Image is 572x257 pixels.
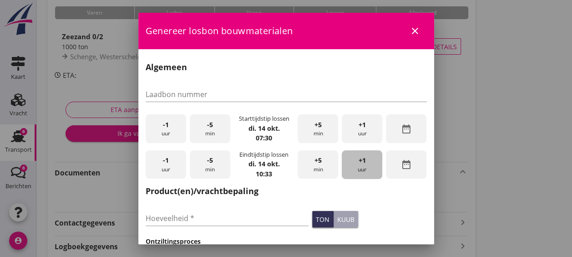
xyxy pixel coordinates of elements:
[190,150,230,179] div: min
[146,236,427,246] h3: Ontziltingsproces
[359,155,366,165] span: +1
[146,185,427,197] h2: Product(en)/vrachtbepaling
[314,120,322,130] span: +5
[146,150,186,179] div: uur
[146,61,427,73] h2: Algemeen
[342,150,382,179] div: uur
[146,114,186,143] div: uur
[337,215,354,224] div: kuub
[207,120,213,130] span: -5
[163,155,169,165] span: -1
[314,155,322,165] span: +5
[401,159,412,170] i: date_range
[207,155,213,165] span: -5
[146,211,309,226] input: Hoeveelheid *
[248,124,279,133] strong: di. 14 okt.
[359,120,366,130] span: +1
[146,87,427,102] input: Laadbon nummer
[410,26,420,36] i: close
[238,114,289,123] div: Starttijdstip lossen
[316,215,329,224] div: ton
[163,120,169,130] span: -1
[334,211,358,227] button: kuub
[256,170,272,178] strong: 10:33
[239,150,289,159] div: Eindtijdstip lossen
[138,13,434,49] div: Genereer losbon bouwmaterialen
[298,150,338,179] div: min
[342,114,382,143] div: uur
[248,159,279,168] strong: di. 14 okt.
[256,134,272,142] strong: 07:30
[312,211,334,227] button: ton
[401,123,412,134] i: date_range
[190,114,230,143] div: min
[298,114,338,143] div: min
